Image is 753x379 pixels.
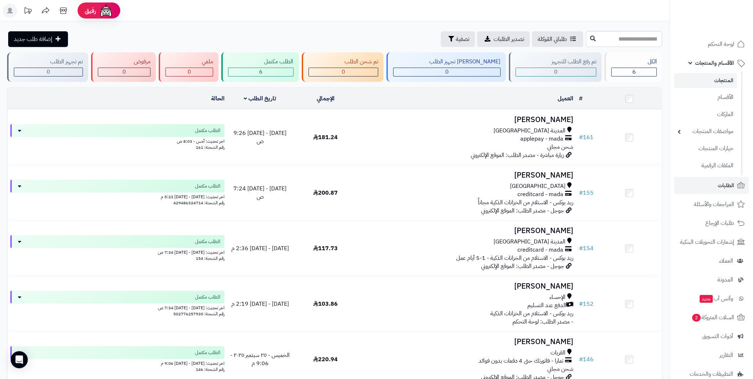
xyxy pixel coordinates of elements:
span: 0 [445,68,449,76]
div: 0 [394,68,500,76]
a: المدونة [674,271,749,288]
h3: [PERSON_NAME] [361,116,573,124]
span: # [579,300,583,308]
span: الطلب مكتمل [195,183,220,190]
span: السلات المتروكة [691,312,734,322]
span: 181.24 [313,133,338,142]
a: أدوات التسويق [674,328,749,345]
a: السلات المتروكة2 [674,309,749,326]
span: الإحساء [549,293,565,301]
a: طلباتي المُوكلة [532,31,583,47]
span: 200.87 [313,189,338,197]
span: أدوات التسويق [702,331,733,341]
span: creditcard - mada [517,190,563,199]
div: اخر تحديث: [DATE] - [DATE] 9:06 م [10,359,225,367]
span: applepay - mada [520,135,563,143]
div: الطلب مكتمل [228,58,294,66]
span: تمارا - فاتورتك حتى 4 دفعات بدون فوائد [479,357,563,365]
div: 0 [516,68,596,76]
a: الأقسام [674,90,737,105]
span: ريد بوكس - الاستلام من الخزانات الذكية [490,309,573,318]
span: الطلب مكتمل [195,349,220,356]
span: 6 [259,68,263,76]
span: تصفية [456,35,469,43]
span: الأقسام والمنتجات [695,58,734,68]
span: لوحة التحكم [708,39,734,49]
span: العملاء [719,256,733,266]
a: [PERSON_NAME] تجهيز الطلب 0 [385,52,507,82]
div: اخر تحديث: [DATE] - [DATE] 7:34 ص [10,248,225,256]
a: المنتجات [674,73,737,88]
td: - مصدر الطلب: لوحة التحكم [358,277,576,332]
span: الطلب مكتمل [195,238,220,245]
span: # [579,133,583,142]
a: وآتس آبجديد [674,290,749,307]
span: طلباتي المُوكلة [538,35,567,43]
span: رقم الشحنة: 146 [196,366,225,373]
span: تصدير الطلبات [494,35,524,43]
span: رقم الشحنة: 154 [196,255,225,262]
a: طلبات الإرجاع [674,215,749,232]
span: رقم الشحنة: 161 [196,144,225,151]
span: جوجل - مصدر الطلب: الموقع الإلكتروني [481,262,564,270]
img: logo-2.png [705,19,746,34]
span: الخميس - ٢٥ سبتمبر ٢٠٢٥ - 9:06 م [230,351,290,368]
div: اخر تحديث: [DATE] - [DATE] 5:23 م [10,193,225,200]
div: اخر تحديث: أمس - 8:03 ص [10,137,225,144]
div: مرفوض [98,58,151,66]
a: مواصفات المنتجات [674,124,737,139]
div: 0 [14,68,83,76]
a: تصدير الطلبات [477,31,530,47]
span: 0 [188,68,191,76]
a: مرفوض 0 [90,52,158,82]
div: [PERSON_NAME] تجهيز الطلب [393,58,501,66]
div: تم رفع الطلب للتجهيز [516,58,597,66]
a: إشعارات التحويلات البنكية [674,233,749,251]
div: تم تجهيز الطلب [14,58,83,66]
div: ملغي [165,58,213,66]
span: جوجل - مصدر الطلب: الموقع الإلكتروني [481,206,564,215]
a: #155 [579,189,594,197]
span: وآتس آب [699,294,733,304]
span: [DATE] - [DATE] 2:19 م [231,300,289,308]
a: الحالة [211,94,225,103]
span: الطلبات [718,180,734,190]
span: المدونة [717,275,733,285]
a: الإجمالي [317,94,335,103]
span: 220.94 [313,355,338,364]
a: تحديثات المنصة [19,4,37,20]
div: تم شحن الطلب [309,58,379,66]
a: الطلبات [674,177,749,194]
a: إضافة طلب جديد [8,31,68,47]
a: الملفات الرقمية [674,158,737,173]
a: #161 [579,133,594,142]
a: المراجعات والأسئلة [674,196,749,213]
span: التطبيقات والخدمات [690,369,733,379]
span: # [579,244,583,253]
div: 0 [309,68,378,76]
span: المراجعات والأسئلة [694,199,734,209]
span: [DATE] - [DATE] 9:26 ص [233,129,286,146]
span: 0 [122,68,126,76]
a: العميل [558,94,573,103]
span: [GEOGRAPHIC_DATA] [510,182,565,190]
span: 2 [692,314,701,322]
span: creditcard - mada [517,246,563,254]
span: 0 [554,68,558,76]
div: 6 [228,68,293,76]
span: المدينة [GEOGRAPHIC_DATA] [494,238,565,246]
a: #146 [579,355,594,364]
a: لوحة التحكم [674,36,749,53]
span: ريد بوكس - الاستلام من الخزانات الذكية مجاناً [478,198,573,207]
h3: [PERSON_NAME] [361,338,573,346]
h3: [PERSON_NAME] [361,171,573,179]
img: ai-face.png [99,4,113,18]
div: اخر تحديث: [DATE] - [DATE] 7:34 ص [10,304,225,311]
h3: [PERSON_NAME] [361,282,573,290]
span: القريات [551,349,565,357]
span: [DATE] - [DATE] 7:24 ص [233,184,286,201]
span: 103.86 [313,300,338,308]
span: رقم الشحنة: 502776257930 [173,311,225,317]
h3: [PERSON_NAME] [361,227,573,235]
span: # [579,355,583,364]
